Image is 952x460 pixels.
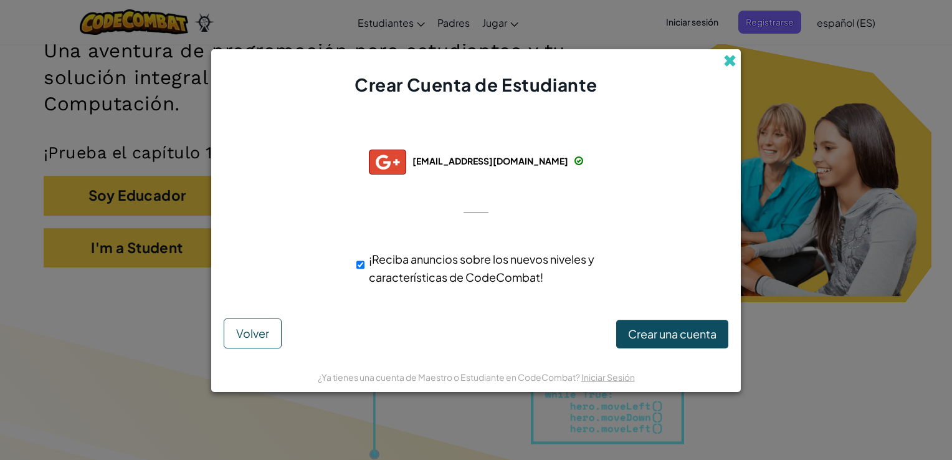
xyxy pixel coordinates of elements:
span: [EMAIL_ADDRESS][DOMAIN_NAME] [412,155,568,166]
span: ¿Ya tienes una cuenta de Maestro o Estudiante en CodeCombat? [318,371,581,383]
button: Crear una cuenta [616,320,728,348]
span: Crear una cuenta [628,327,716,341]
a: Iniciar Sesión [581,371,635,383]
button: Volver [224,319,282,348]
span: ¡Reciba anuncios sobre los nuevos niveles y características de CodeCombat! [369,252,594,284]
span: Volver [236,326,269,340]
img: gplus_small.png [369,150,406,175]
span: Crear Cuenta de Estudiante [355,74,597,95]
input: ¡Reciba anuncios sobre los nuevos niveles y características de CodeCombat! [356,252,364,277]
span: Conectado con éxito con: [388,127,564,141]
